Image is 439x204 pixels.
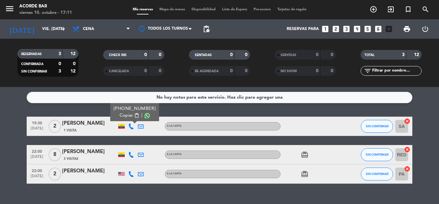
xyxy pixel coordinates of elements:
span: TOTAL [364,53,374,57]
span: 19:30 [29,119,45,126]
span: CONFIRMADA [21,63,43,66]
i: menu [5,4,14,14]
i: arrow_drop_down [60,25,67,33]
div: Acorde Bar [19,3,72,10]
span: CHECK INS [109,53,127,57]
span: SERVIDAS [281,53,296,57]
strong: 3 [58,52,61,56]
i: looks_4 [353,25,361,33]
div: No hay notas para este servicio. Haz clic para agregar una [157,94,283,101]
div: LOG OUT [416,19,434,39]
span: Lista de Espera [219,8,250,11]
i: cancel [404,146,410,153]
strong: 12 [70,69,77,73]
span: | [141,112,143,119]
strong: 12 [414,53,420,57]
button: menu [5,4,14,16]
input: Filtrar por nombre... [372,67,421,74]
div: viernes 10. octubre - 17:11 [19,10,72,16]
span: Pre-acceso [250,8,274,11]
strong: 0 [316,69,318,73]
span: 22:00 [29,167,45,174]
i: exit_to_app [387,5,395,13]
strong: 0 [331,53,335,57]
button: SIN CONFIRMAR [361,168,393,180]
span: RE AGENDADA [195,70,219,73]
span: pending_actions [202,25,210,33]
i: turned_in_not [404,5,412,13]
strong: 0 [245,69,249,73]
span: Disponibilidad [188,8,219,11]
i: looks_two [332,25,340,33]
i: looks_3 [342,25,351,33]
span: Reservas para [287,27,319,31]
button: SIN CONFIRMAR [361,120,393,133]
i: looks_6 [374,25,382,33]
i: cancel [404,166,410,172]
span: SIN CONFIRMAR [21,70,47,73]
strong: 0 [58,62,61,66]
span: 2 [49,168,61,180]
i: looks_one [321,25,329,33]
span: 22:00 [29,147,45,155]
span: SIN CONFIRMAR [366,172,389,176]
strong: 0 [331,69,335,73]
strong: 0 [230,69,233,73]
strong: 0 [245,53,249,57]
i: add_box [385,25,393,33]
i: card_giftcard [301,170,309,178]
span: Copiar [120,112,133,119]
span: print [403,25,411,33]
strong: 0 [144,53,147,57]
i: power_settings_new [421,25,429,33]
i: search [422,5,429,13]
div: [PHONE_NUMBER] [114,105,156,112]
strong: 0 [159,53,163,57]
strong: 0 [316,53,318,57]
span: SIN CONFIRMAR [366,124,389,128]
span: A la carta [167,172,182,175]
strong: 3 [402,53,405,57]
span: [DATE] [29,155,45,162]
strong: 0 [144,69,147,73]
span: Tarjetas de regalo [274,8,310,11]
button: SIN CONFIRMAR [361,148,393,161]
span: 8 [49,148,61,161]
i: add_circle_outline [370,5,377,13]
div: [PERSON_NAME] [62,167,117,175]
span: SENTADAS [195,53,212,57]
span: A la carta [167,125,182,127]
span: [DATE] [29,174,45,181]
strong: 0 [73,62,77,66]
strong: 3 [58,69,61,73]
strong: 0 [230,53,233,57]
span: 1 Visita [64,128,76,133]
span: NO SHOW [281,70,297,73]
div: [PERSON_NAME] [62,148,117,156]
span: Mis reservas [130,8,156,11]
i: [DATE] [5,22,39,36]
span: CANCELADA [109,70,129,73]
span: A la carta [167,153,182,156]
div: [PERSON_NAME] [62,119,117,128]
strong: 12 [70,52,77,56]
span: RESERVADAS [21,53,42,56]
span: SIN CONFIRMAR [366,153,389,156]
i: filter_list [364,67,372,75]
i: looks_5 [363,25,372,33]
i: cancel [404,118,410,124]
span: Cena [83,27,94,31]
span: 2 [49,120,61,133]
strong: 0 [159,69,163,73]
span: [DATE] [29,126,45,134]
span: content_paste [134,113,139,118]
span: Mapa de mesas [156,8,188,11]
button: Copiarcontent_paste [120,112,139,119]
i: card_giftcard [301,151,309,159]
span: 3 Visitas [64,156,78,161]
